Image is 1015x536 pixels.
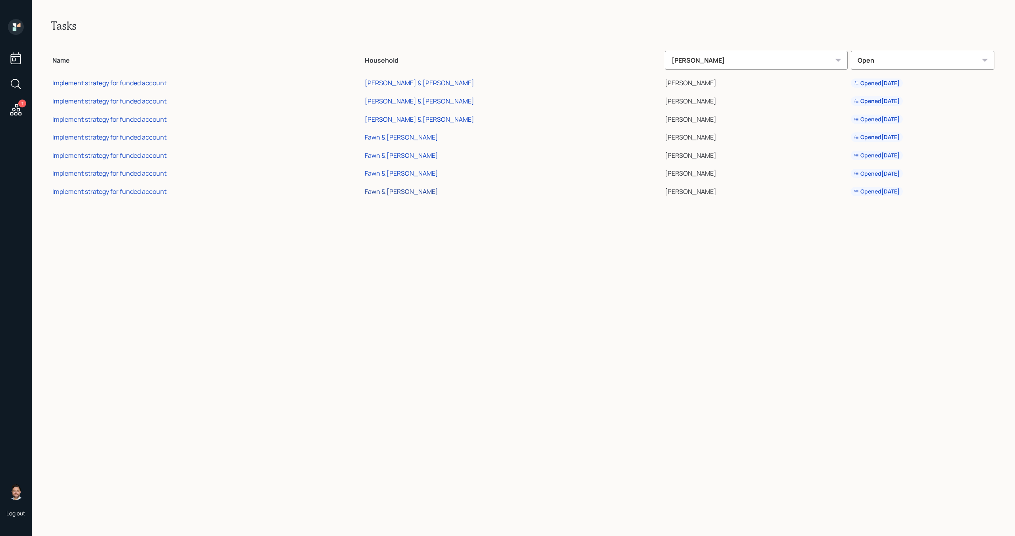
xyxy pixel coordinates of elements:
div: [PERSON_NAME] [665,51,848,70]
div: [PERSON_NAME] & [PERSON_NAME] [365,115,474,124]
div: Implement strategy for funded account [52,97,167,105]
td: [PERSON_NAME] [663,163,849,182]
td: [PERSON_NAME] [663,181,849,199]
div: 7 [18,100,26,107]
div: Implement strategy for funded account [52,133,167,142]
td: [PERSON_NAME] [663,73,849,91]
div: Fawn & [PERSON_NAME] [365,187,438,196]
h2: Tasks [51,19,996,33]
td: [PERSON_NAME] [663,145,849,163]
div: Open [851,51,994,70]
td: [PERSON_NAME] [663,91,849,109]
div: Opened [DATE] [854,188,900,195]
div: Opened [DATE] [854,133,900,141]
div: Implement strategy for funded account [52,78,167,87]
div: Fawn & [PERSON_NAME] [365,133,438,142]
div: Opened [DATE] [854,151,900,159]
th: Household [363,45,663,73]
div: Fawn & [PERSON_NAME] [365,169,438,178]
div: Opened [DATE] [854,170,900,178]
img: michael-russo-headshot.png [8,484,24,500]
th: Name [51,45,363,73]
div: Opened [DATE] [854,115,900,123]
div: Implement strategy for funded account [52,169,167,178]
div: Opened [DATE] [854,79,900,87]
td: [PERSON_NAME] [663,127,849,145]
div: Opened [DATE] [854,97,900,105]
div: Implement strategy for funded account [52,115,167,124]
div: Fawn & [PERSON_NAME] [365,151,438,160]
div: Log out [6,509,25,517]
div: Implement strategy for funded account [52,187,167,196]
div: Implement strategy for funded account [52,151,167,160]
div: [PERSON_NAME] & [PERSON_NAME] [365,97,474,105]
td: [PERSON_NAME] [663,109,849,127]
div: [PERSON_NAME] & [PERSON_NAME] [365,78,474,87]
